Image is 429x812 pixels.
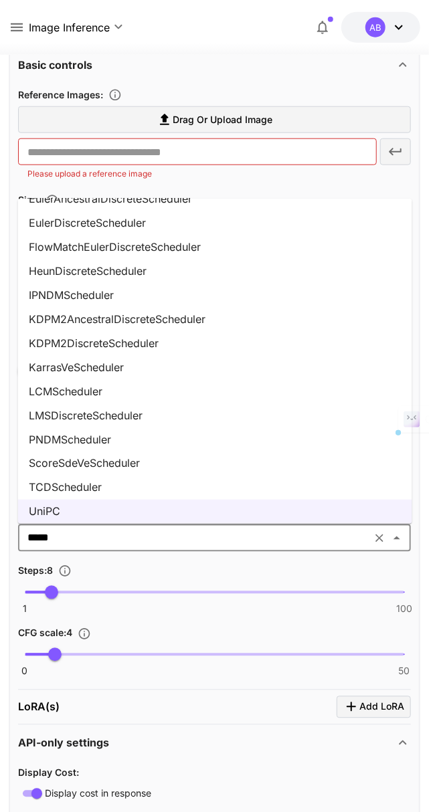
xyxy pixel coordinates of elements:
div: Advanced controls [18,431,411,676]
li: FlowMatchEulerDiscreteScheduler [18,235,412,260]
span: Reference Images : [18,89,103,100]
div: Basic controls [18,49,411,81]
p: Please upload a reference image [27,167,368,181]
li: TCDScheduler [18,476,412,500]
span: CFG scale : 4 [18,627,72,639]
span: 1 [23,603,27,616]
li: UniPC [18,500,412,524]
li: LMSDiscreteScheduler [18,404,412,428]
li: KDPM2DiscreteScheduler [18,332,412,356]
p: API-only settings [18,735,109,751]
button: Adjust the dimensions of the generated image by specifying its width and height in pixels, or sel... [40,194,64,207]
span: Size : [18,194,40,205]
button: Click to add LoRA [337,696,411,718]
button: Close [388,529,406,548]
li: KDPM2AncestralDiscreteScheduler [18,308,412,332]
span: Display Cost : [18,767,79,779]
li: PNDMScheduler [18,428,412,452]
span: 100 [396,603,412,616]
button: Clear [370,529,389,548]
button: $19.5332AB [341,12,420,43]
button: Set the number of denoising steps used to refine the image. More steps typically lead to higher q... [53,565,77,578]
p: Basic controls [18,57,92,73]
li: KarrasVeScheduler [18,356,412,380]
li: EulerDiscreteScheduler [18,211,412,235]
span: Image Inference [29,19,110,35]
li: HeunDiscreteScheduler [18,260,412,284]
li: IPNDMScheduler [18,284,412,308]
span: Drag or upload image [173,112,272,128]
li: EulerAncestralDiscreteScheduler [18,187,412,211]
span: 50 [399,665,410,678]
span: Display cost in response [45,787,151,801]
button: Upload a reference image to guide the result. This is needed for Image-to-Image or Inpainting. Su... [103,88,127,102]
span: 0 [21,665,27,678]
label: Drag or upload image [18,106,411,134]
span: Steps : 8 [18,565,53,577]
div: API-only settings [18,727,411,759]
button: Adjusts how closely the generated image aligns with the input prompt. A higher value enforces str... [72,627,96,641]
div: AB [365,17,385,37]
span: Add LoRA [359,699,404,716]
li: ScoreSdeVeScheduler [18,452,412,476]
p: LoRA(s) [18,699,60,715]
li: LCMScheduler [18,380,412,404]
